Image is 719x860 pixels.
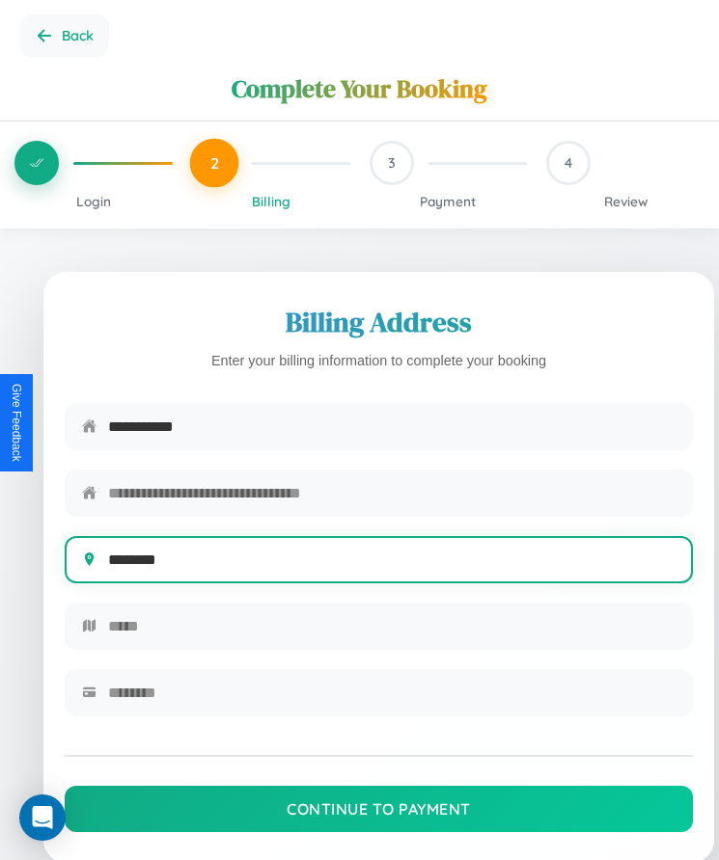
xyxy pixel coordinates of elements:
div: Give Feedback [10,384,23,462]
span: 3 [388,154,396,172]
span: Billing [252,193,290,209]
span: 2 [209,153,218,173]
span: Login [76,193,111,209]
h1: Complete Your Booking [232,71,487,106]
p: Enter your billing information to complete your booking [65,349,693,374]
button: Continue to Payment [65,786,693,832]
button: Go back [19,14,109,57]
h2: Billing Address [65,303,693,341]
span: Payment [420,193,476,209]
span: 4 [565,154,572,172]
span: Review [604,193,648,209]
div: Open Intercom Messenger [19,794,66,841]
